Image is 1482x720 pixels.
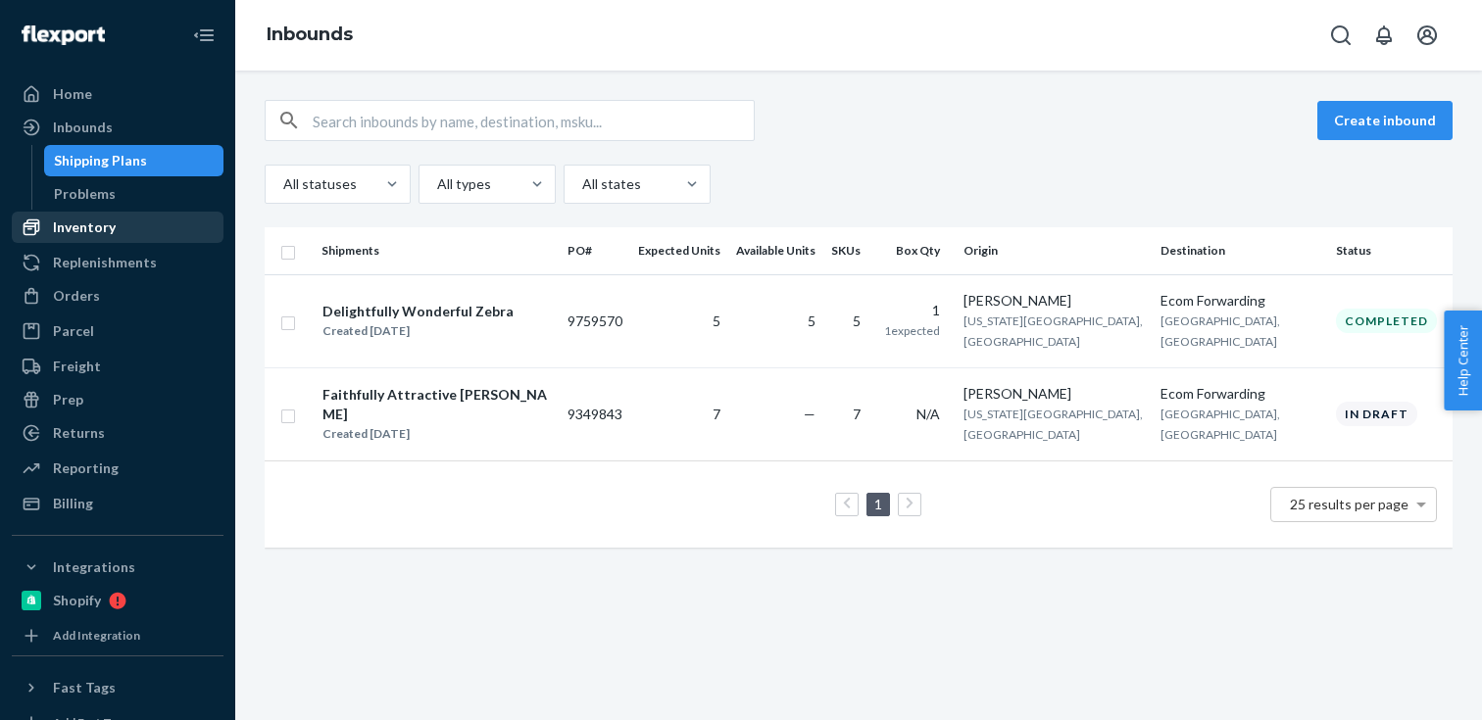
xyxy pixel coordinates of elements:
[267,24,353,45] a: Inbounds
[53,557,135,577] div: Integrations
[1408,16,1447,55] button: Open account menu
[1364,16,1404,55] button: Open notifications
[53,458,119,478] div: Reporting
[1290,496,1408,512] span: 25 results per page
[12,315,223,347] a: Parcel
[12,552,223,583] button: Integrations
[12,384,223,415] a: Prep
[314,227,560,274] th: Shipments
[963,291,1144,311] div: [PERSON_NAME]
[12,488,223,519] a: Billing
[580,174,582,194] input: All states
[1161,407,1280,442] span: [GEOGRAPHIC_DATA], [GEOGRAPHIC_DATA]
[12,453,223,484] a: Reporting
[53,423,105,443] div: Returns
[53,253,157,272] div: Replenishments
[1336,402,1417,426] div: In draft
[713,406,720,422] span: 7
[322,385,551,424] div: Faithfully Attractive [PERSON_NAME]
[12,624,223,648] a: Add Integration
[12,212,223,243] a: Inventory
[53,84,92,104] div: Home
[804,406,815,422] span: —
[963,313,1143,349] span: [US_STATE][GEOGRAPHIC_DATA], [GEOGRAPHIC_DATA]
[916,406,940,422] span: N/A
[560,227,630,274] th: PO#
[53,286,100,306] div: Orders
[22,25,105,45] img: Flexport logo
[184,16,223,55] button: Close Navigation
[853,312,861,329] span: 5
[713,312,720,329] span: 5
[322,321,514,341] div: Created [DATE]
[53,678,116,697] div: Fast Tags
[281,174,283,194] input: All statuses
[46,14,86,31] span: Chat
[53,591,101,610] div: Shopify
[963,407,1143,442] span: [US_STATE][GEOGRAPHIC_DATA], [GEOGRAPHIC_DATA]
[251,7,369,64] ol: breadcrumbs
[435,174,437,194] input: All types
[12,351,223,382] a: Freight
[728,227,823,274] th: Available Units
[823,227,876,274] th: SKUs
[1321,16,1360,55] button: Open Search Box
[322,424,551,444] div: Created [DATE]
[808,312,815,329] span: 5
[12,78,223,110] a: Home
[54,184,116,204] div: Problems
[12,585,223,616] a: Shopify
[884,323,940,338] span: 1 expected
[12,417,223,449] a: Returns
[963,384,1144,404] div: [PERSON_NAME]
[53,390,83,409] div: Prep
[1153,227,1328,274] th: Destination
[560,274,630,367] td: 9759570
[1317,101,1453,140] button: Create inbound
[876,227,956,274] th: Box Qty
[12,112,223,143] a: Inbounds
[956,227,1152,274] th: Origin
[53,321,94,341] div: Parcel
[53,357,101,376] div: Freight
[322,302,514,321] div: Delightfully Wonderful Zebra
[1444,311,1482,410] button: Help Center
[1336,309,1437,333] div: Completed
[12,247,223,278] a: Replenishments
[560,367,630,460] td: 9349843
[1328,227,1453,274] th: Status
[853,406,861,422] span: 7
[53,627,140,644] div: Add Integration
[53,494,93,513] div: Billing
[54,151,147,170] div: Shipping Plans
[313,101,754,140] input: Search inbounds by name, destination, msku...
[884,301,940,320] div: 1
[1161,291,1320,311] div: Ecom Forwarding
[44,145,224,176] a: Shipping Plans
[53,118,113,137] div: Inbounds
[1161,384,1320,404] div: Ecom Forwarding
[12,672,223,703] button: Fast Tags
[12,280,223,312] a: Orders
[53,217,116,237] div: Inventory
[870,496,886,512] a: Page 1 is your current page
[44,178,224,210] a: Problems
[630,227,728,274] th: Expected Units
[1161,313,1280,349] span: [GEOGRAPHIC_DATA], [GEOGRAPHIC_DATA]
